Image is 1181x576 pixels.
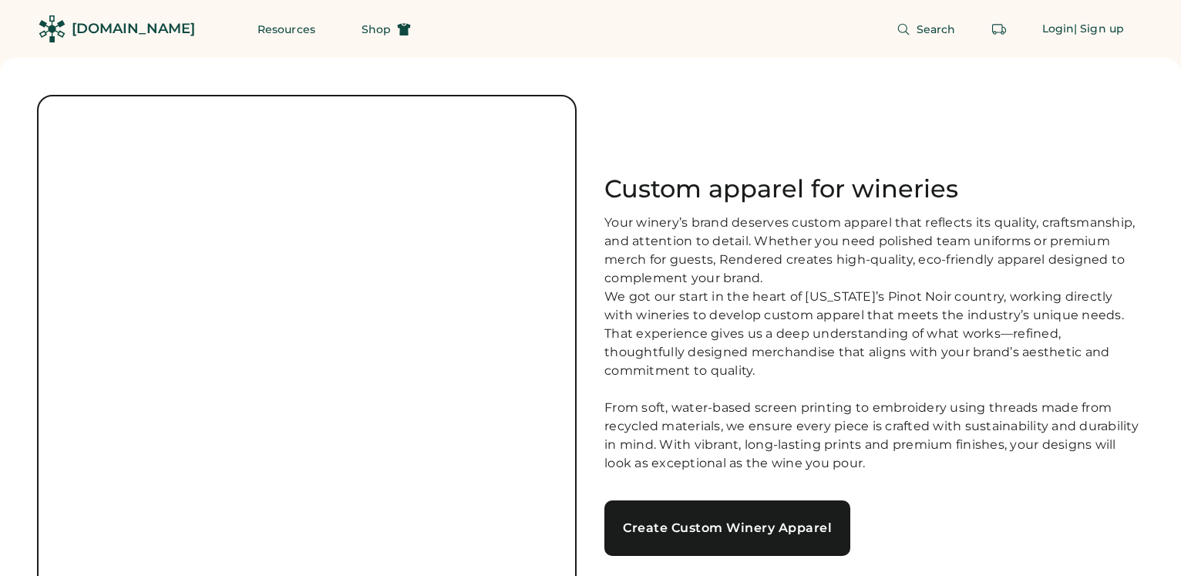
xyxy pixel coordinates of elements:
button: Search [878,14,974,45]
div: Login [1042,22,1075,37]
img: Rendered Logo - Screens [39,15,66,42]
button: Shop [343,14,429,45]
button: Retrieve an order [984,14,1014,45]
h1: Custom apparel for wineries [604,173,1144,204]
span: Shop [362,24,391,35]
span: Search [917,24,956,35]
div: Your winery’s brand deserves custom apparel that reflects its quality, craftsmanship, and attenti... [604,214,1144,473]
button: Resources [239,14,334,45]
div: [DOMAIN_NAME] [72,19,195,39]
a: Create Custom Winery Apparel [604,500,850,556]
div: Create Custom Winery Apparel [623,522,832,534]
div: | Sign up [1074,22,1124,37]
